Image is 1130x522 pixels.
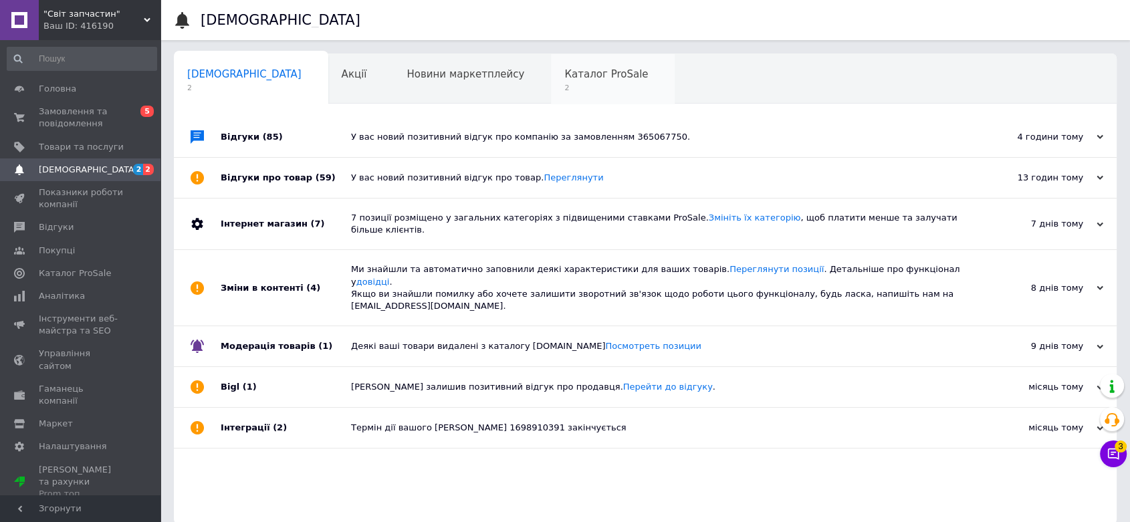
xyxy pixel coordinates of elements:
[273,422,287,432] span: (2)
[143,164,154,175] span: 2
[243,382,257,392] span: (1)
[316,172,336,182] span: (59)
[407,68,524,80] span: Новини маркетплейсу
[564,83,648,93] span: 2
[970,218,1103,230] div: 7 днів тому
[39,221,74,233] span: Відгуки
[7,47,157,71] input: Пошук
[605,341,701,351] a: Посмотреть позиции
[221,367,351,407] div: Bigl
[623,382,713,392] a: Перейти до відгуку
[709,213,801,223] a: Змініть їх категорію
[39,464,124,501] span: [PERSON_NAME] та рахунки
[39,313,124,337] span: Інструменти веб-майстра та SEO
[39,267,111,279] span: Каталог ProSale
[351,212,970,236] div: 7 позиції розміщено у загальних категоріях з підвищеними ставками ProSale. , щоб платити менше та...
[544,172,603,182] a: Переглянути
[221,408,351,448] div: Інтеграції
[187,83,302,93] span: 2
[318,341,332,351] span: (1)
[221,250,351,325] div: Зміни в контенті
[1115,440,1127,452] span: 3
[39,141,124,153] span: Товари та послуги
[310,219,324,229] span: (7)
[221,326,351,366] div: Модерація товарів
[351,172,970,184] div: У вас новий позитивний відгук про товар.
[351,263,970,312] div: Ми знайшли та автоматично заповнили деякі характеристики для ваших товарів. . Детальніше про функ...
[39,186,124,211] span: Показники роботи компанії
[970,131,1103,143] div: 4 години тому
[351,340,970,352] div: Деякі ваші товари видалені з каталогу [DOMAIN_NAME]
[39,245,75,257] span: Покупці
[564,68,648,80] span: Каталог ProSale
[970,422,1103,434] div: місяць тому
[39,164,138,176] span: [DEMOGRAPHIC_DATA]
[43,20,160,32] div: Ваш ID: 416190
[356,277,390,287] a: довідці
[187,68,302,80] span: [DEMOGRAPHIC_DATA]
[970,282,1103,294] div: 8 днів тому
[306,283,320,293] span: (4)
[39,383,124,407] span: Гаманець компанії
[351,381,970,393] div: [PERSON_NAME] залишив позитивний відгук про продавця. .
[263,132,283,142] span: (85)
[201,12,360,28] h1: [DEMOGRAPHIC_DATA]
[351,131,970,143] div: У вас новий позитивний відгук про компанію за замовленням 365067750.
[39,418,73,430] span: Маркет
[342,68,367,80] span: Акції
[970,381,1103,393] div: місяць тому
[39,348,124,372] span: Управління сайтом
[221,199,351,249] div: Інтернет магазин
[39,290,85,302] span: Аналітика
[43,8,144,20] span: "Світ запчастин"
[39,488,124,500] div: Prom топ
[221,158,351,198] div: Відгуки про товар
[970,340,1103,352] div: 9 днів тому
[729,264,824,274] a: Переглянути позиції
[1100,440,1127,467] button: Чат з покупцем3
[351,422,970,434] div: Термін дії вашого [PERSON_NAME] 1698910391 закінчується
[39,83,76,95] span: Головна
[39,440,107,452] span: Налаштування
[39,106,124,130] span: Замовлення та повідомлення
[970,172,1103,184] div: 13 годин тому
[140,106,154,117] span: 5
[133,164,144,175] span: 2
[221,117,351,157] div: Відгуки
